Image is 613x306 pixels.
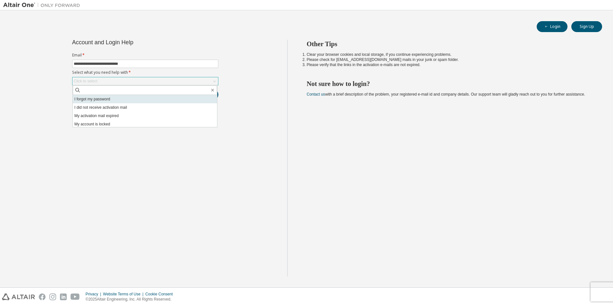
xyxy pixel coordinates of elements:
[145,292,176,297] div: Cookie Consent
[74,79,97,84] div: Click to select
[307,92,325,97] a: Contact us
[86,292,103,297] div: Privacy
[307,80,591,88] h2: Not sure how to login?
[571,21,602,32] button: Sign Up
[537,21,567,32] button: Login
[307,92,585,97] span: with a brief description of the problem, your registered e-mail id and company details. Our suppo...
[103,292,145,297] div: Website Terms of Use
[49,293,56,300] img: instagram.svg
[72,77,218,85] div: Click to select
[307,52,591,57] li: Clear your browser cookies and local storage, if you continue experiencing problems.
[60,293,67,300] img: linkedin.svg
[2,293,35,300] img: altair_logo.svg
[86,297,177,302] p: © 2025 Altair Engineering, Inc. All Rights Reserved.
[307,57,591,62] li: Please check for [EMAIL_ADDRESS][DOMAIN_NAME] mails in your junk or spam folder.
[72,70,218,75] label: Select what you need help with
[307,62,591,67] li: Please verify that the links in the activation e-mails are not expired.
[307,40,591,48] h2: Other Tips
[72,53,218,58] label: Email
[71,293,80,300] img: youtube.svg
[3,2,83,8] img: Altair One
[73,95,217,103] li: I forgot my password
[39,293,46,300] img: facebook.svg
[72,40,189,45] div: Account and Login Help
